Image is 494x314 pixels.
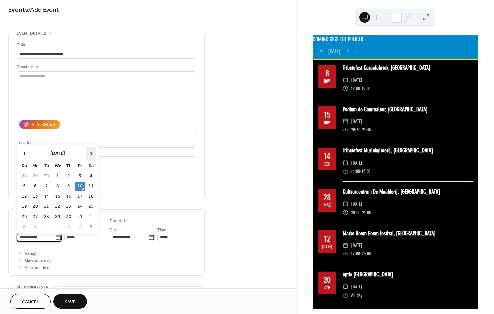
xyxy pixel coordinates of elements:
[28,4,59,16] span: / Add Event
[362,250,371,258] span: 20:00
[64,192,74,201] td: 16
[30,182,41,191] td: 6
[17,30,46,37] span: Event details
[360,208,362,217] span: -
[324,162,330,166] div: Dec
[343,146,473,155] div: Tributefest Muziekgieterij, [GEOGRAPHIC_DATA]
[343,167,349,176] div: ​
[75,212,85,221] td: 31
[343,105,473,113] div: Podium de Cammaleur, [GEOGRAPHIC_DATA]
[30,147,85,161] th: [DATE]
[64,222,74,232] td: 6
[86,171,96,181] td: 4
[362,126,371,134] span: 21:30
[324,203,331,208] div: Mar
[25,251,36,257] span: All day
[30,222,41,232] td: 3
[17,41,195,48] div: Title
[17,284,51,290] span: Recurring event
[30,161,41,171] th: Mo
[41,202,52,211] td: 21
[64,202,74,211] td: 23
[360,126,362,134] span: -
[86,147,96,160] span: ›
[362,208,371,217] span: 21:00
[343,187,473,196] div: Cultuurcentrum De Maalderij, [GEOGRAPHIC_DATA]
[30,171,41,181] td: 29
[351,283,362,291] span: [DATE]
[52,192,63,201] td: 15
[324,110,330,119] div: 15
[343,63,473,72] div: Tributefest Cacaofabriek, [GEOGRAPHIC_DATA]
[351,117,362,126] span: [DATE]
[324,121,330,125] div: Nov
[41,222,52,232] td: 4
[86,161,96,171] th: Sa
[313,35,478,44] div: COMING GIGS THE POLICED
[19,222,29,232] td: 2
[351,167,360,176] span: 14:00
[30,202,41,211] td: 20
[324,286,330,290] div: Sep
[17,63,195,70] div: Description
[19,192,29,201] td: 12
[351,126,360,134] span: 20:30
[52,222,63,232] td: 5
[52,161,63,171] th: We
[343,229,473,237] div: Marke Boem Boem festival, [GEOGRAPHIC_DATA]
[351,250,360,258] span: 17:00
[52,212,63,221] td: 29
[324,151,330,161] div: 14
[30,212,41,221] td: 27
[19,147,29,160] span: ‹
[362,84,370,93] span: 19:00
[65,299,76,305] span: Save
[343,159,349,167] div: ​
[362,167,370,176] span: 15:00
[19,120,60,129] button: AI Assistant
[19,182,29,191] td: 5
[323,275,331,285] div: 20
[343,291,349,300] div: ​
[64,171,74,181] td: 2
[324,79,330,84] div: Nov
[343,117,349,126] div: ​
[64,161,74,171] th: Th
[41,182,52,191] td: 7
[41,161,52,171] th: Tu
[110,226,119,233] span: Date
[343,76,349,84] div: ​
[351,291,362,300] span: All day
[75,171,85,181] td: 3
[86,202,96,211] td: 25
[75,222,85,232] td: 7
[343,283,349,291] div: ​
[10,294,51,309] a: Cancel
[25,257,51,264] span: Show date only
[86,192,96,201] td: 18
[41,171,52,181] td: 30
[41,192,52,201] td: 14
[31,122,55,129] div: AI Assistant
[325,69,329,78] div: 8
[351,200,362,208] span: [DATE]
[351,84,360,93] span: 18:00
[75,161,85,171] th: Fr
[360,250,362,258] span: -
[19,202,29,211] td: 19
[351,241,362,250] span: [DATE]
[360,84,362,93] span: -
[64,212,74,221] td: 30
[343,241,349,250] div: ​
[343,84,349,93] div: ​
[322,245,332,249] div: [DATE]
[343,126,349,134] div: ​
[19,161,29,171] th: Su
[52,171,63,181] td: 1
[17,139,195,146] div: Location
[52,202,63,211] td: 22
[8,4,28,16] a: Events
[86,212,96,221] td: 1
[75,192,85,201] td: 17
[110,218,128,225] div: End date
